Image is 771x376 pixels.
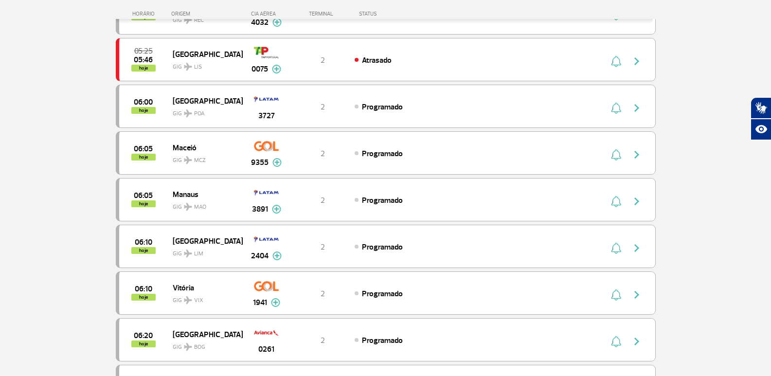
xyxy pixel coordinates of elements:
img: mais-info-painel-voo.svg [272,158,282,167]
span: 3891 [252,203,268,215]
img: mais-info-painel-voo.svg [272,65,281,73]
img: sino-painel-voo.svg [611,289,621,301]
span: 2 [321,196,325,205]
span: 2 [321,55,325,65]
span: 2025-09-25 05:46:00 [134,56,153,63]
span: 2 [321,102,325,112]
img: destiny_airplane.svg [184,109,192,117]
img: sino-painel-voo.svg [611,196,621,207]
img: mais-info-painel-voo.svg [272,205,281,214]
span: 2 [321,336,325,345]
span: Programado [362,242,403,252]
span: Programado [362,102,403,112]
span: GIG [173,104,235,118]
span: [GEOGRAPHIC_DATA] [173,234,235,247]
img: destiny_airplane.svg [184,156,192,164]
img: seta-direita-painel-voo.svg [631,336,643,347]
span: 0261 [258,343,274,355]
span: MAO [194,203,206,212]
div: TERMINAL [291,11,354,17]
span: 2025-09-25 06:00:00 [134,99,153,106]
span: GIG [173,151,235,165]
span: GIG [173,57,235,72]
img: destiny_airplane.svg [184,203,192,211]
img: seta-direita-painel-voo.svg [631,289,643,301]
span: 2025-09-25 06:10:00 [135,239,152,246]
span: 9355 [251,157,269,168]
span: 2025-09-25 05:25:00 [134,48,153,54]
img: seta-direita-painel-voo.svg [631,102,643,114]
img: seta-direita-painel-voo.svg [631,242,643,254]
span: Programado [362,196,403,205]
img: sino-painel-voo.svg [611,336,621,347]
img: destiny_airplane.svg [184,343,192,351]
span: Atrasado [362,55,392,65]
span: Vitória [173,281,235,294]
div: CIA AÉREA [242,11,291,17]
span: 2025-09-25 06:05:00 [134,145,153,152]
img: destiny_airplane.svg [184,63,192,71]
span: hoje [131,65,156,72]
span: Programado [362,336,403,345]
span: hoje [131,200,156,207]
span: 2025-09-25 06:05:00 [134,192,153,199]
img: mais-info-painel-voo.svg [271,298,280,307]
span: 0075 [251,63,268,75]
span: hoje [131,247,156,254]
span: GIG [173,197,235,212]
div: Plugin de acessibilidade da Hand Talk. [751,97,771,140]
span: hoje [131,340,156,347]
img: sino-painel-voo.svg [611,242,621,254]
button: Abrir tradutor de língua de sinais. [751,97,771,119]
span: [GEOGRAPHIC_DATA] [173,48,235,60]
span: VIX [194,296,203,305]
span: 2 [321,149,325,159]
img: destiny_airplane.svg [184,250,192,257]
div: STATUS [354,11,433,17]
span: 2025-09-25 06:20:00 [134,332,153,339]
div: HORÁRIO [119,11,172,17]
span: MCZ [194,156,206,165]
img: seta-direita-painel-voo.svg [631,149,643,161]
span: POA [194,109,205,118]
span: GIG [173,338,235,352]
span: BOG [194,343,205,352]
span: LIM [194,250,203,258]
img: destiny_airplane.svg [184,296,192,304]
span: LIS [194,63,202,72]
span: hoje [131,154,156,161]
span: 2025-09-25 06:10:00 [135,286,152,292]
span: [GEOGRAPHIC_DATA] [173,94,235,107]
span: hoje [131,107,156,114]
span: Maceió [173,141,235,154]
span: GIG [173,244,235,258]
span: hoje [131,294,156,301]
span: [GEOGRAPHIC_DATA] [173,328,235,340]
span: Manaus [173,188,235,200]
span: GIG [173,291,235,305]
span: 2 [321,242,325,252]
img: sino-painel-voo.svg [611,55,621,67]
img: sino-painel-voo.svg [611,102,621,114]
span: Programado [362,149,403,159]
img: seta-direita-painel-voo.svg [631,196,643,207]
span: 2404 [251,250,269,262]
span: Programado [362,289,403,299]
img: sino-painel-voo.svg [611,149,621,161]
img: mais-info-painel-voo.svg [272,251,282,260]
span: 3727 [258,110,275,122]
img: seta-direita-painel-voo.svg [631,55,643,67]
span: 1941 [253,297,267,308]
span: 2 [321,289,325,299]
button: Abrir recursos assistivos. [751,119,771,140]
div: ORIGEM [171,11,242,17]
